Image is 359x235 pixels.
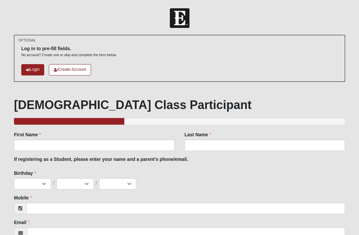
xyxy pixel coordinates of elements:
label: Last Name [184,131,211,138]
a: Login [21,64,44,75]
span: / [96,180,97,187]
label: First Name [14,131,41,138]
b: If registering as a Student, please enter your name and a parent's phone/email. [14,157,188,162]
label: Birthday [14,170,36,176]
img: Church of Eleven22 Logo [170,8,189,28]
a: Create Account [49,64,91,75]
h1: [DEMOGRAPHIC_DATA] Class Participant [14,98,345,112]
label: Mobile [14,194,32,201]
small: OPTIONAL [18,38,36,43]
label: Email [14,219,30,226]
h6: Log in to pre-fill fields. [21,46,117,52]
span: / [53,180,55,187]
p: No account? Create one or skip and complete the form below. [21,53,117,58]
